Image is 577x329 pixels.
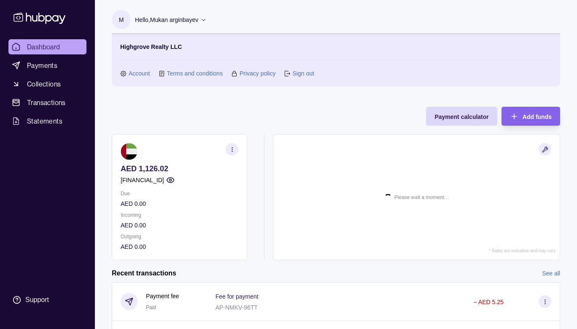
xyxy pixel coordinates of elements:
[8,76,86,92] a: Collections
[129,69,150,78] a: Account
[27,116,62,126] span: Statements
[135,15,198,24] p: Hello, Mukan arginbayev
[434,113,488,120] span: Payment calculator
[121,189,238,198] p: Due
[146,291,179,301] p: Payment fee
[146,305,156,310] span: Paid
[121,199,238,208] p: AED 0.00
[121,242,238,251] p: AED 0.00
[25,295,49,305] div: Support
[426,107,497,126] button: Payment calculator
[119,15,124,24] p: M
[523,113,552,120] span: Add funds
[121,164,238,173] p: AED 1,126.02
[27,60,57,70] span: Payments
[167,69,223,78] a: Terms and conditions
[542,269,560,278] a: See all
[8,95,86,110] a: Transactions
[240,69,276,78] a: Privacy policy
[473,299,503,305] p: − AED 5.25
[502,107,560,126] button: Add funds
[8,58,86,73] a: Payments
[216,304,258,311] p: AP-NMKV-96TT
[216,293,259,300] p: Fee for payment
[27,97,66,108] span: Transactions
[394,193,449,202] p: Please wait a moment…
[112,269,176,278] h2: Recent transactions
[121,210,238,220] p: Incoming
[489,248,555,253] p: * Rates are indicative and may vary
[121,221,238,230] p: AED 0.00
[8,291,86,309] a: Support
[27,79,61,89] span: Collections
[120,42,182,51] p: Highgrove Realty LLC
[292,69,314,78] a: Sign out
[27,42,60,52] span: Dashboard
[121,175,164,185] p: [FINANCIAL_ID]
[121,143,138,160] img: ae
[121,232,238,241] p: Outgoing
[8,39,86,54] a: Dashboard
[8,113,86,129] a: Statements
